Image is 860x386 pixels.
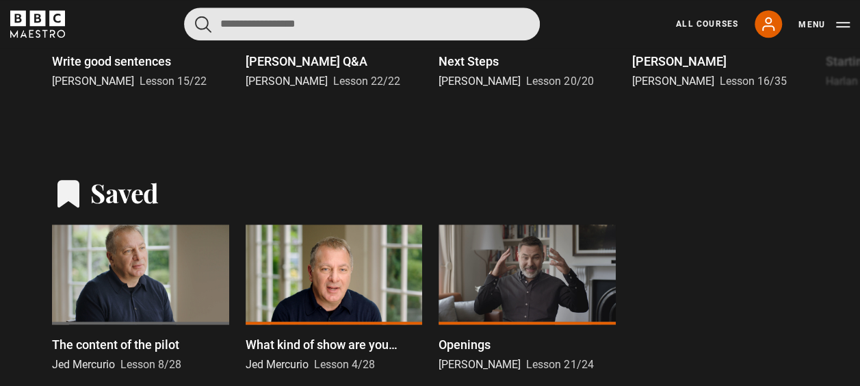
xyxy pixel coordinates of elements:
[314,358,375,371] span: Lesson 4/28
[52,335,179,354] p: The content of the pilot
[439,224,616,372] a: Openings [PERSON_NAME] Lesson 21/24
[439,358,521,371] span: [PERSON_NAME]
[333,75,400,88] span: Lesson 22/22
[246,52,367,70] p: [PERSON_NAME] Q&A
[439,75,521,88] span: [PERSON_NAME]
[52,75,134,88] span: [PERSON_NAME]
[246,75,328,88] span: [PERSON_NAME]
[526,358,593,371] span: Lesson 21/24
[10,10,65,38] svg: BBC Maestro
[798,18,850,31] button: Toggle navigation
[52,358,115,371] span: Jed Mercurio
[439,335,491,354] p: Openings
[246,358,309,371] span: Jed Mercurio
[439,52,499,70] p: Next Steps
[246,224,423,372] a: What kind of show are you making? Jed Mercurio Lesson 4/28
[195,16,211,33] button: Submit the search query
[52,224,229,372] a: The content of the pilot Jed Mercurio Lesson 8/28
[52,52,171,70] p: Write good sentences
[184,8,540,40] input: Search
[632,52,727,70] p: [PERSON_NAME]
[526,75,593,88] span: Lesson 20/20
[720,75,787,88] span: Lesson 16/35
[632,75,714,88] span: [PERSON_NAME]
[676,18,738,30] a: All Courses
[140,75,207,88] span: Lesson 15/22
[246,335,423,354] p: What kind of show are you making?
[120,358,181,371] span: Lesson 8/28
[90,177,159,209] h2: Saved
